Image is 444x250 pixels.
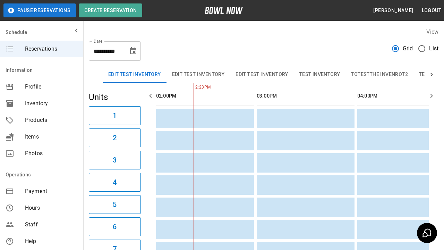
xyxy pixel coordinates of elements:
[194,84,195,91] span: 2:23PM
[426,28,438,35] label: View
[79,3,142,17] button: Create Reservation
[89,106,141,125] button: 1
[205,7,243,14] img: logo
[25,83,78,91] span: Profile
[25,45,78,53] span: Reservations
[113,132,117,143] h6: 2
[113,177,117,188] h6: 4
[25,204,78,212] span: Hours
[113,110,117,121] h6: 1
[403,44,413,53] span: Grid
[113,155,117,166] h6: 3
[89,128,141,147] button: 2
[103,66,166,83] button: Edit Test Inventory
[419,4,444,17] button: Logout
[166,66,230,83] button: Edit Test Inventory
[113,221,117,232] h6: 6
[294,66,346,83] button: Test Inventory
[25,220,78,229] span: Staff
[126,44,140,58] button: Choose date, selected date is Sep 24, 2025
[89,151,141,169] button: 3
[113,199,117,210] h6: 5
[25,149,78,158] span: Photos
[230,66,294,83] button: Edit Test Inventory
[25,99,78,108] span: Inventory
[89,173,141,192] button: 4
[25,116,78,124] span: Products
[345,66,413,83] button: TOTESTTHE INVENROT2
[25,187,78,195] span: Payment
[429,44,438,53] span: List
[25,237,78,245] span: Help
[89,195,141,214] button: 5
[89,92,141,103] h5: Units
[3,3,76,17] button: Pause Reservations
[370,4,416,17] button: [PERSON_NAME]
[89,217,141,236] button: 6
[103,66,425,83] div: inventory tabs
[25,133,78,141] span: Items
